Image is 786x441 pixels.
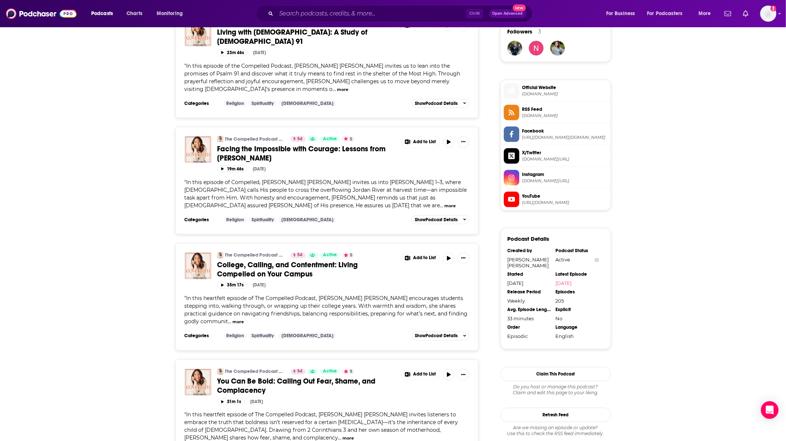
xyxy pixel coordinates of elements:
[185,369,211,396] img: You Can Be Bold: Calling Out Fear, Shame, and Complacency
[761,401,779,419] div: Open Intercom Messenger
[508,325,551,331] div: Order
[185,295,468,325] span: "
[342,253,355,258] button: 5
[278,100,337,106] a: [DEMOGRAPHIC_DATA]
[217,49,248,56] button: 23m 46s
[508,334,551,339] div: Episodic
[217,136,223,142] img: The Compelled Podcast with Emma Mae
[556,325,599,331] div: Language
[217,166,247,173] button: 19m 46s
[185,136,211,163] img: Facing the Impossible with Courage: Lessons from Joshua
[504,192,608,207] a: YouTube[URL][DOMAIN_NAME]
[501,384,611,396] div: Claim and edit this page to your liking.
[253,283,266,288] div: [DATE]
[185,253,211,279] img: College, Calling, and Contentment: Living Compelled on Your Campus
[185,179,467,209] span: In this episode of Compelled, [PERSON_NAME] [PERSON_NAME] invites us into [PERSON_NAME] 1–3, wher...
[217,377,376,395] span: You Can Be Bold: Calling Out Fear, Shame, and Complacency
[320,369,340,375] a: Active
[412,332,470,341] button: ShowPodcast Details
[501,384,611,390] span: Do you host or manage this podcast?
[760,6,776,22] img: User Profile
[440,202,444,209] span: ...
[320,136,340,142] a: Active
[501,425,611,437] div: Are we missing an episode or update? Use this to check the RSS feed immediately.
[225,369,286,375] a: The Compelled Podcast with [PERSON_NAME]
[333,86,336,92] span: ...
[466,9,483,18] span: Ctrl K
[157,8,183,19] span: Monitoring
[413,255,436,261] span: Add to List
[489,9,526,18] button: Open AdvancedNew
[522,171,608,178] span: Instagram
[693,8,720,20] button: open menu
[217,28,368,46] span: Living with [DEMOGRAPHIC_DATA]: A Study of [DEMOGRAPHIC_DATA] 91
[508,41,522,56] a: helmickcd
[402,253,440,264] button: Show More Button
[722,7,734,20] a: Show notifications dropdown
[217,261,396,279] a: College, Calling, and Contentment: Living Compelled on Your Campus
[412,215,470,224] button: ShowPodcast Details
[185,295,468,325] span: In this heartfelt episode of The Compelled Podcast, [PERSON_NAME] [PERSON_NAME] encourages studen...
[278,333,337,339] a: [DEMOGRAPHIC_DATA]
[225,253,286,258] a: The Compelled Podcast with [PERSON_NAME]
[522,106,608,113] span: RSS Feed
[291,253,306,258] a: 54
[224,100,247,106] a: Religion
[529,41,544,56] img: natalie48340
[501,367,611,381] button: Claim This Podcast
[232,319,244,325] button: more
[122,8,147,20] a: Charts
[298,135,303,143] span: 54
[91,8,113,19] span: Podcasts
[249,217,277,223] a: Spirituality
[550,41,565,56] img: ilgraunke
[444,203,456,209] button: more
[508,248,551,254] div: Created by
[508,28,533,35] span: Followers
[508,272,551,278] div: Started
[740,7,751,20] a: Show notifications dropdown
[224,217,247,223] a: Religion
[249,100,277,106] a: Spirituality
[556,289,599,295] div: Episodes
[217,282,247,289] button: 35m 17s
[298,252,303,259] span: 54
[771,6,776,11] svg: Add a profile image
[263,5,540,22] div: Search podcasts, credits, & more...
[647,8,683,19] span: For Podcasters
[217,369,223,375] img: The Compelled Podcast with Emma Mae
[298,368,303,375] span: 54
[337,87,348,93] button: more
[323,135,337,143] span: Active
[556,281,599,286] a: [DATE]
[522,193,608,200] span: YouTube
[342,369,355,375] button: 5
[522,135,608,140] span: https://www.facebook.com/sonseeker.org
[508,257,551,269] div: [PERSON_NAME] [PERSON_NAME]
[501,408,611,422] button: Refresh Feed
[508,298,551,304] div: Weekly
[402,136,440,148] button: Show More Button
[228,318,232,325] span: ...
[320,253,340,258] a: Active
[412,99,470,108] button: ShowPodcast Details
[458,369,469,381] button: Show More Button
[522,113,608,119] span: feeds.megaphone.fm
[504,83,608,99] a: Official Website[DOMAIN_NAME]
[185,63,460,92] span: In this episode of the Compelled Podcast, [PERSON_NAME] [PERSON_NAME] invites us to lean into the...
[217,144,396,163] a: Facing the Impossible with Courage: Lessons from [PERSON_NAME]
[217,261,358,279] span: College, Calling, and Contentment: Living Compelled on Your Campus
[225,136,286,142] a: The Compelled Podcast with [PERSON_NAME]
[508,316,551,322] div: 33 minutes
[508,281,551,286] div: [DATE]
[595,257,599,263] button: Show Info
[538,28,541,35] div: 3
[127,8,142,19] span: Charts
[556,248,599,254] div: Podcast Status
[185,179,467,209] span: "
[217,144,386,163] span: Facing the Impossible with Courage: Lessons from [PERSON_NAME]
